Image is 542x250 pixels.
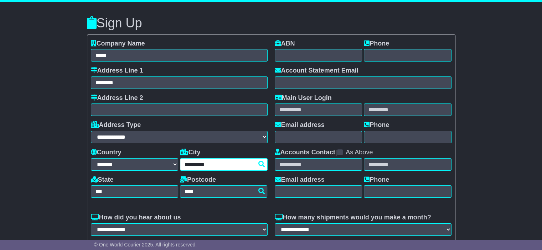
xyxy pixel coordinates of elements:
label: Phone [364,40,389,48]
label: Accounts Contact [275,149,335,156]
label: Address Line 1 [91,67,143,75]
label: Company Name [91,40,145,48]
label: Country [91,149,122,156]
span: © One World Courier 2025. All rights reserved. [94,242,197,248]
label: State [91,176,114,184]
label: Address Line 2 [91,94,143,102]
label: Postcode [180,176,216,184]
label: Main User Login [275,94,332,102]
label: Account Statement Email [275,67,358,75]
label: Address Type [91,121,141,129]
label: Email address [275,121,325,129]
label: Email address [275,176,325,184]
label: City [180,149,200,156]
label: How many shipments would you make a month? [275,214,431,222]
div: | [275,149,451,158]
h3: Sign Up [87,16,455,30]
label: As Above [346,149,373,156]
label: ABN [275,40,295,48]
label: How did you hear about us [91,214,181,222]
label: Phone [364,176,389,184]
label: Phone [364,121,389,129]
